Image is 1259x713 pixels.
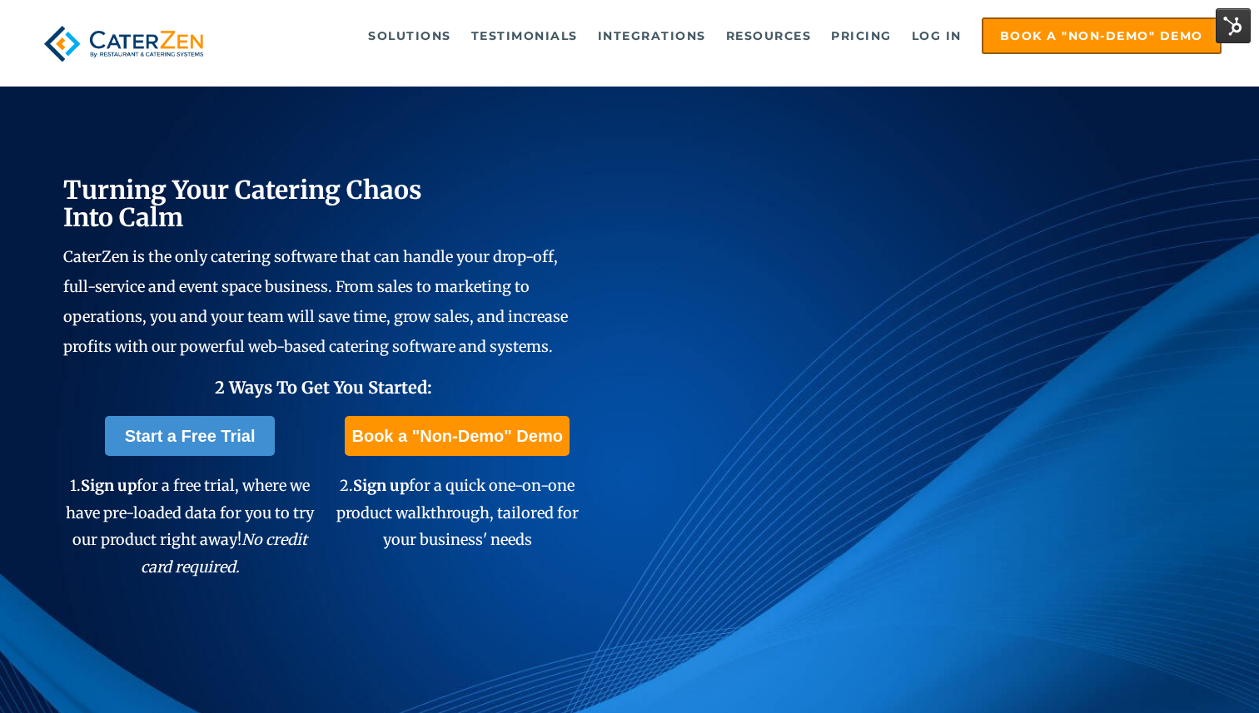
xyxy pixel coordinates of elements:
[718,19,820,52] a: Resources
[141,530,308,576] em: No credit card required.
[463,19,586,52] a: Testimonials
[240,17,1221,54] div: Navigation Menu
[982,17,1222,54] a: Book a "Non-Demo" Demo
[336,476,579,549] span: 2. for a quick one-on-one product walkthrough, tailored for your business' needs
[353,476,409,495] span: Sign up
[360,19,460,52] a: Solutions
[66,476,314,576] span: 1. for a free trial, where we have pre-loaded data for you to try our product right away!
[37,17,210,70] img: caterzen
[903,19,970,52] a: Log in
[63,247,568,356] span: CaterZen is the only catering software that can handle your drop-off, full-service and event spac...
[63,174,422,233] span: Turning Your Catering Chaos Into Calm
[105,416,276,456] a: Start a Free Trial
[1111,648,1241,695] iframe: Help widget launcher
[345,416,569,456] a: Book a "Non-Demo" Demo
[81,476,137,495] span: Sign up
[1216,8,1251,43] img: HubSpot Tools Menu Toggle
[823,19,900,52] a: Pricing
[590,19,714,52] a: Integrations
[215,377,432,398] span: 2 Ways To Get You Started:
